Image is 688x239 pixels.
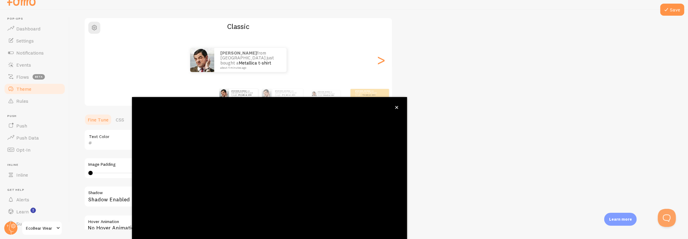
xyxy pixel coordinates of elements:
[16,123,27,129] span: Push
[112,114,128,126] a: CSS
[231,90,246,92] strong: [PERSON_NAME]
[16,147,30,153] span: Opt-In
[4,206,66,218] a: Learn
[84,186,265,208] div: Shadow Enabled
[312,91,316,96] img: Fomo
[609,216,632,222] p: Learn more
[355,90,370,92] strong: [PERSON_NAME]
[262,89,272,99] img: Fomo
[239,94,252,96] a: Metallica t-shirt
[394,104,400,111] button: close,
[30,208,36,213] svg: <p>Watch New Feature Tutorials!</p>
[4,144,66,156] a: Opt-In
[275,90,300,97] p: from [GEOGRAPHIC_DATA] just bought a
[282,94,295,96] a: Metallica t-shirt
[239,60,271,66] a: Metallica t-shirt
[275,96,300,97] small: about 4 minutes ago
[33,74,45,80] span: beta
[16,209,29,215] span: Learn
[16,98,28,104] span: Rules
[4,95,66,107] a: Rules
[22,221,62,235] a: EcoBear Wear
[4,47,66,59] a: Notifications
[220,66,279,69] small: about 4 minutes ago
[378,38,385,82] div: Next slide
[85,22,392,31] h2: Classic
[324,94,334,96] a: Metallica t-shirt
[84,215,265,236] div: No Hover Animation
[16,62,31,68] span: Events
[16,221,34,227] span: Support
[4,193,66,206] a: Alerts
[220,51,281,69] p: from [GEOGRAPHIC_DATA] just bought a
[16,50,44,56] span: Notifications
[88,162,261,167] label: Image Padding
[4,120,66,132] a: Push
[16,26,40,32] span: Dashboard
[220,50,257,56] strong: [PERSON_NAME]
[7,17,66,21] span: Pop-ups
[7,114,66,118] span: Push
[4,218,66,230] a: Support
[16,197,29,203] span: Alerts
[231,90,256,97] p: from [GEOGRAPHIC_DATA] just bought a
[4,132,66,144] a: Push Data
[658,209,676,227] iframe: Help Scout Beacon - Open
[275,90,290,92] strong: [PERSON_NAME]
[7,163,66,167] span: Inline
[604,213,637,226] div: Learn more
[16,38,34,44] span: Settings
[4,169,66,181] a: Inline
[84,114,112,126] a: Fine Tune
[4,83,66,95] a: Theme
[26,225,55,232] span: EcoBear Wear
[318,91,330,93] strong: [PERSON_NAME]
[355,90,379,97] p: from [GEOGRAPHIC_DATA] just bought a
[219,89,229,99] img: Fomo
[16,172,28,178] span: Inline
[660,4,684,16] button: Save
[355,96,379,97] small: about 4 minutes ago
[4,23,66,35] a: Dashboard
[318,90,338,97] p: from [GEOGRAPHIC_DATA] just bought a
[231,96,255,97] small: about 4 minutes ago
[7,188,66,192] span: Get Help
[363,94,375,96] a: Metallica t-shirt
[16,135,39,141] span: Push Data
[4,71,66,83] a: Flows beta
[16,86,31,92] span: Theme
[16,74,29,80] span: Flows
[4,59,66,71] a: Events
[4,35,66,47] a: Settings
[190,48,214,72] img: Fomo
